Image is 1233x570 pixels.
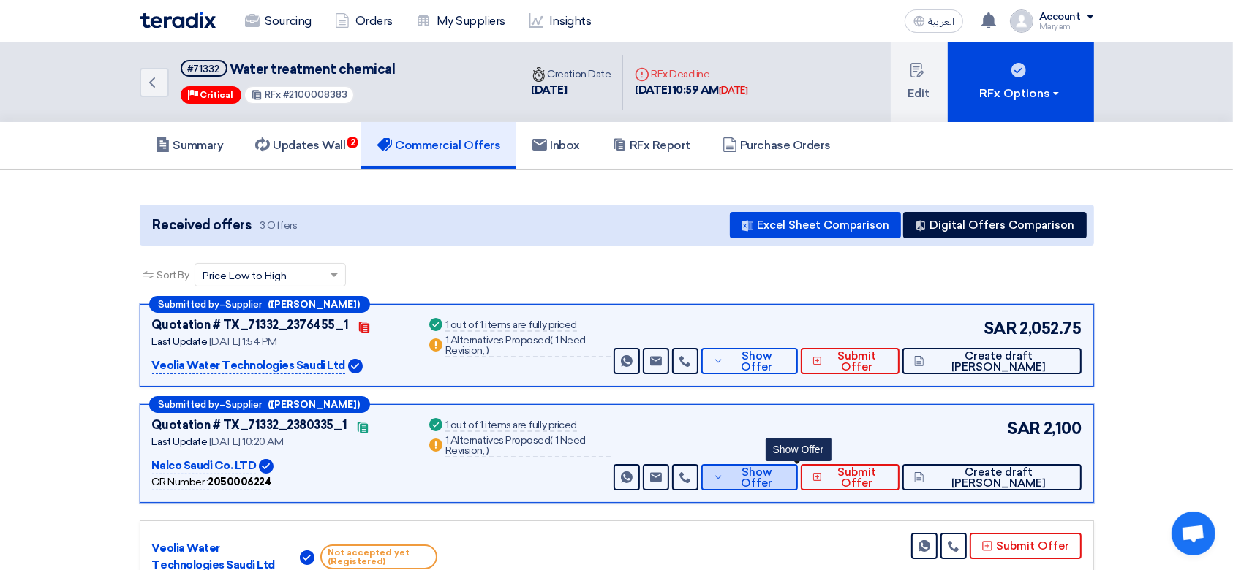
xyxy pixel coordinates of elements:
[361,122,516,169] a: Commercial Offers
[1007,417,1041,441] span: SAR
[200,90,234,100] span: Critical
[551,434,554,446] span: (
[445,334,586,357] span: 1 Need Revision,
[255,138,345,153] h5: Updates Wall
[152,474,272,490] div: CR Number :
[445,420,577,432] div: 1 out of 1 items are fully priced
[226,400,263,409] span: Supplier
[153,216,252,235] span: Received offers
[157,267,189,283] span: Sort By
[891,42,948,122] button: Edit
[259,459,274,474] img: Verified Account
[928,351,1069,373] span: Create draft [PERSON_NAME]
[152,457,257,475] p: Nalco Saudi Co. LTD
[1019,316,1081,341] span: 2,052.75
[723,138,831,153] h5: Purchase Orders
[612,138,690,153] h5: RFx Report
[283,89,347,100] span: #2100008383
[903,212,1087,238] button: Digital Offers Comparison
[404,5,517,37] a: My Suppliers
[203,268,287,284] span: Price Low to High
[152,436,208,448] span: Last Update
[984,316,1017,341] span: SAR
[1010,9,1033,33] img: profile_test.png
[905,9,963,33] button: العربية
[532,66,611,82] div: Creation Date
[140,12,216,28] img: Teradix logo
[1172,512,1215,555] div: Open chat
[265,89,281,100] span: RFx
[209,436,284,448] span: [DATE] 10:20 AM
[826,467,888,489] span: Submit Offer
[517,5,603,37] a: Insights
[928,17,954,27] span: العربية
[209,335,277,348] span: [DATE] 1:54 PM
[230,61,395,77] span: Water treatment chemical
[323,5,404,37] a: Orders
[159,400,220,409] span: Submitted by
[268,300,361,309] b: ([PERSON_NAME])
[979,85,1062,102] div: RFx Options
[445,436,611,457] div: 1 Alternatives Proposed
[1039,11,1081,23] div: Account
[445,320,577,332] div: 1 out of 1 items are fully priced
[152,417,347,434] div: Quotation # TX_71332_2380335_1
[268,400,361,409] b: ([PERSON_NAME])
[706,122,847,169] a: Purchase Orders
[730,212,901,238] button: Excel Sheet Comparison
[377,138,500,153] h5: Commercial Offers
[728,467,786,489] span: Show Offer
[260,218,297,232] span: 3 Offers
[1044,417,1082,441] span: 2,100
[596,122,706,169] a: RFx Report
[149,296,370,313] div: –
[208,476,271,488] b: 2050006224
[801,348,900,374] button: Submit Offer
[728,351,786,373] span: Show Offer
[486,444,489,457] span: )
[348,359,363,373] img: Verified Account
[532,138,580,153] h5: Inbox
[300,550,314,565] img: Verified Account
[140,122,240,169] a: Summary
[701,464,798,490] button: Show Offer
[152,357,345,375] p: Veolia Water Technologies Saudi Ltd
[149,396,370,413] div: –
[826,351,888,373] span: Submit Offer
[902,348,1081,374] button: Create draft [PERSON_NAME]
[239,122,361,169] a: Updates Wall2
[188,64,220,74] div: #71332
[159,300,220,309] span: Submitted by
[701,348,798,374] button: Show Offer
[970,533,1082,559] button: Submit Offer
[347,137,358,148] span: 2
[152,316,349,334] div: Quotation # TX_71332_2376455_1
[801,464,900,490] button: Submit Offer
[635,82,747,99] div: [DATE] 10:59 AM
[766,438,832,461] div: Show Offer
[152,335,208,348] span: Last Update
[635,66,747,82] div: RFx Deadline
[551,334,554,346] span: (
[226,300,263,309] span: Supplier
[445,434,586,457] span: 1 Need Revision,
[1039,23,1094,31] div: Maryam
[902,464,1081,490] button: Create draft [PERSON_NAME]
[445,335,611,357] div: 1 Alternatives Proposed
[516,122,596,169] a: Inbox
[928,467,1069,489] span: Create draft [PERSON_NAME]
[181,60,396,78] h5: Water treatment chemical
[233,5,323,37] a: Sourcing
[156,138,224,153] h5: Summary
[320,544,437,569] span: Not accepted yet (Registered)
[532,82,611,99] div: [DATE]
[948,42,1094,122] button: RFx Options
[719,83,747,98] div: [DATE]
[486,344,489,357] span: )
